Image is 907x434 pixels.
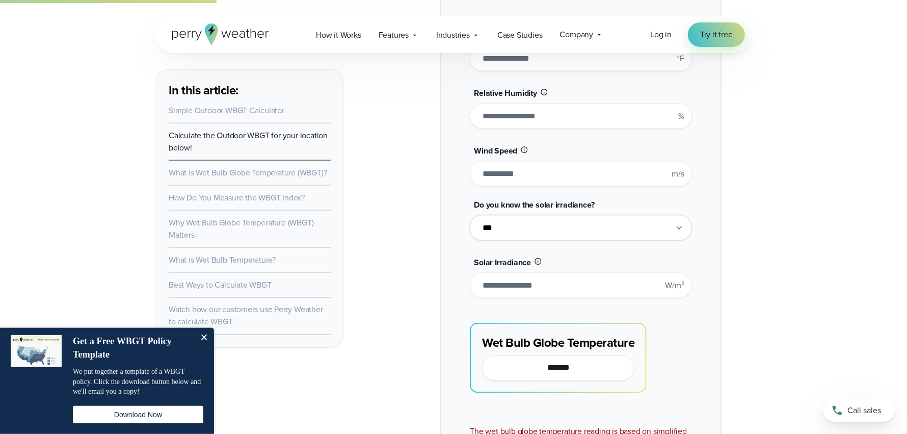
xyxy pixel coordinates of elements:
[307,24,370,45] a: How it Works
[650,29,672,40] span: Log in
[169,130,328,154] a: Calculate the Outdoor WBGT for your location below!
[194,328,214,348] button: Close
[73,406,203,423] button: Download Now
[169,192,305,203] a: How Do You Measure the WBGT Index?
[316,29,361,41] span: How it Works
[560,29,594,41] span: Company
[73,335,193,361] h4: Get a Free WBGT Policy Template
[169,105,284,116] a: Simple Outdoor WBGT Calculator
[474,87,537,99] span: Relative Humidity
[169,217,314,241] a: Why Wet Bulb Globe Temperature (WBGT) Matters
[379,29,409,41] span: Features
[497,29,543,41] span: Case Studies
[169,254,276,266] a: What is Wet Bulb Temperature?
[474,257,531,268] span: Solar Irradiance
[169,82,331,98] h3: In this article:
[823,399,895,422] a: Call sales
[688,22,745,47] a: Try it free
[73,367,203,397] p: We put together a template of a WBGT policy. Click the download button below and we'll email you ...
[169,167,327,178] a: What is Wet Bulb Globe Temperature (WBGT)?
[169,279,272,291] a: Best Ways to Calculate WBGT
[474,145,517,157] span: Wind Speed
[847,404,881,417] span: Call sales
[11,335,62,367] img: dialog featured image
[169,304,323,328] a: Watch how our customers use Perry Weather to calculate WBGT
[700,29,733,41] span: Try it free
[474,199,594,211] span: Do you know the solar irradiance?
[436,29,470,41] span: Industries
[489,24,551,45] a: Case Studies
[650,29,672,41] a: Log in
